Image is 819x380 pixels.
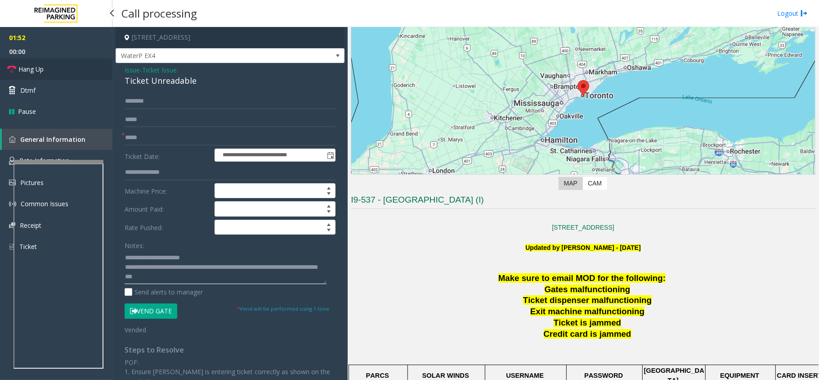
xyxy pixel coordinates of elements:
[554,318,621,327] span: Ticket is jammed
[9,200,16,208] img: 'icon'
[20,86,36,95] span: Dtmf
[125,238,144,250] label: Notes:
[18,107,36,116] span: Pause
[777,9,808,18] a: Logout
[530,307,644,316] span: Exit machine malfunctioning
[544,329,631,339] span: Credit card is jammed
[498,273,666,283] span: Make sure to email MOD for the following:
[19,156,69,165] span: Rate Information
[322,220,335,227] span: Increase value
[322,191,335,198] span: Decrease value
[9,243,15,251] img: 'icon'
[18,64,44,74] span: Hang Up
[584,372,623,379] span: PASSWORD
[117,2,201,24] h3: Call processing
[125,287,203,297] label: Send alerts to manager
[20,135,85,144] span: General Information
[125,346,336,354] h4: Steps to Resolve
[142,65,177,75] span: Ticket Issue
[9,180,16,185] img: 'icon'
[125,65,140,75] span: Issue
[422,372,469,379] span: SOLAR WINDS
[125,326,146,334] span: Vended
[122,183,212,199] label: Machine Price:
[237,305,329,312] small: Vend will be performed using 1 tone
[322,227,335,235] span: Decrease value
[322,184,335,191] span: Increase value
[545,285,631,294] span: Gates malfunctioning
[122,149,212,162] label: Ticket Date:
[125,75,336,87] div: Ticket Unreadable
[116,27,345,48] h4: [STREET_ADDRESS]
[366,372,389,379] span: PARCS
[325,149,335,162] span: Toggle popup
[322,209,335,216] span: Decrease value
[9,157,15,165] img: 'icon'
[351,194,815,209] h3: I9-537 - [GEOGRAPHIC_DATA] (I)
[122,201,212,217] label: Amount Paid:
[582,177,607,190] label: CAM
[552,224,614,231] a: [STREET_ADDRESS]
[801,9,808,18] img: logout
[122,220,212,235] label: Rate Pushed:
[125,303,177,319] button: Vend Gate
[116,49,299,63] span: WaterP EX4
[9,136,16,143] img: 'icon'
[577,80,589,97] div: 10 Bay Street, Toronto, ON
[523,295,652,305] span: Ticket dispenser malfunctioning
[140,66,177,74] span: -
[2,129,112,150] a: General Information
[322,202,335,209] span: Increase value
[559,177,583,190] label: Map
[9,222,15,228] img: 'icon'
[506,372,544,379] span: USERNAME
[525,244,640,251] b: Updated by [PERSON_NAME] - [DATE]
[720,372,759,379] span: EQUIPMENT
